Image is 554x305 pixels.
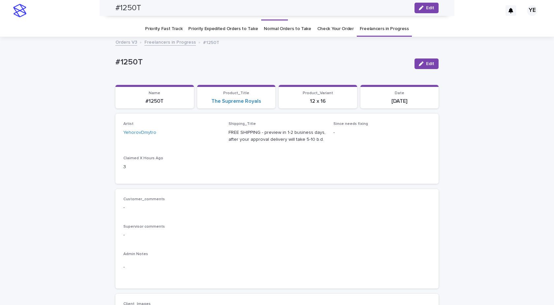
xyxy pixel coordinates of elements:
p: 3 [123,164,221,171]
p: - [123,232,431,239]
img: stacker-logo-s-only.png [13,4,26,17]
a: Check Your Order [317,21,354,37]
a: Freelancers in Progress [360,21,409,37]
a: Normal Orders to Take [264,21,311,37]
a: Orders V3 [115,38,137,46]
p: - [333,129,431,136]
p: 12 x 16 [283,98,353,104]
span: Shipping_Title [229,122,256,126]
p: #1250T [119,98,190,104]
p: - [123,204,431,211]
span: Claimed X Hours Ago [123,156,163,160]
p: #1250T [115,57,409,67]
a: Priority Fast Track [145,21,182,37]
span: Admin Notes [123,252,148,256]
span: Product_Title [223,91,249,95]
span: Since needs fixing [333,122,368,126]
a: Freelancers in Progress [144,38,196,46]
span: Customer_comments [123,197,165,201]
a: The Supreme Royals [211,98,261,104]
span: Date [395,91,404,95]
button: Edit [415,58,439,69]
span: Artist [123,122,134,126]
div: YE [527,5,538,16]
p: #1250T [203,38,219,46]
span: Name [149,91,160,95]
p: FREE SHIPPING - preview in 1-2 business days, after your approval delivery will take 5-10 b.d. [229,129,326,143]
span: Supervisor comments [123,225,165,229]
span: Product_Variant [303,91,333,95]
a: YehorovDmytro [123,129,156,136]
p: - [123,264,431,271]
a: Priority Expedited Orders to Take [188,21,258,37]
p: [DATE] [364,98,435,104]
span: Edit [426,61,434,66]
